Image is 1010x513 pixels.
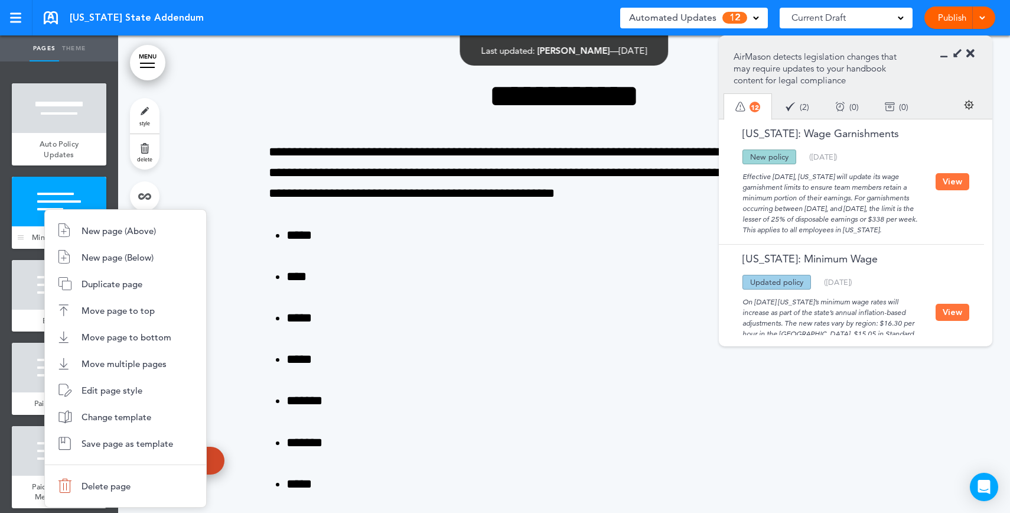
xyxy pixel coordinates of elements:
span: Move multiple pages [82,358,167,369]
span: Duplicate page [82,278,142,290]
span: New page (Above) [82,225,156,236]
span: Delete page [82,480,131,492]
div: Open Intercom Messenger [970,473,998,501]
span: Change template [82,411,151,423]
span: Edit page style [82,385,142,396]
span: Move page to top [82,305,155,316]
span: Save page as template [82,438,173,449]
span: Move page to bottom [82,332,171,343]
span: New page (Below) [82,252,154,263]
